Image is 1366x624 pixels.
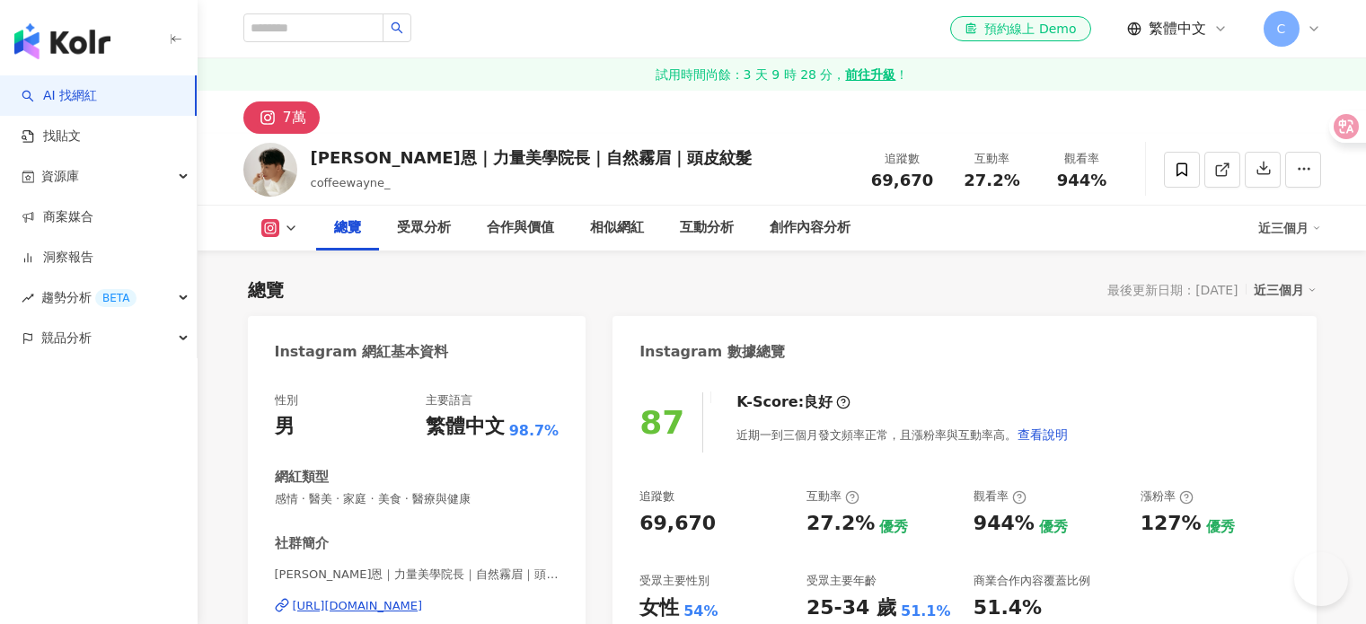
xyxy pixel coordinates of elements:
[275,534,329,553] div: 社群簡介
[1107,283,1238,297] div: 最後更新日期：[DATE]
[639,488,674,505] div: 追蹤數
[639,404,684,441] div: 87
[736,392,850,412] div: K-Score :
[275,598,560,614] a: [URL][DOMAIN_NAME]
[950,16,1090,41] a: 預約線上 Demo
[1258,214,1321,242] div: 近三個月
[311,146,752,169] div: [PERSON_NAME]恩｜力量美學院長｜自然霧眉｜頭皮紋髮
[639,342,785,362] div: Instagram 數據總覽
[639,510,716,538] div: 69,670
[293,598,423,614] div: [URL][DOMAIN_NAME]
[311,176,391,189] span: coffeewayne_
[804,392,833,412] div: 良好
[1141,510,1202,538] div: 127%
[283,105,306,130] div: 7萬
[974,594,1042,622] div: 51.4%
[879,517,908,537] div: 優秀
[275,567,560,583] span: [PERSON_NAME]恩｜力量美學院長｜自然霧眉｜頭皮紋髮 | coffeewayne_
[1039,517,1068,537] div: 優秀
[806,573,877,589] div: 受眾主要年齡
[958,150,1027,168] div: 互動率
[964,171,1019,189] span: 27.2%
[275,413,295,441] div: 男
[901,602,951,621] div: 51.1%
[426,413,505,441] div: 繁體中文
[680,217,734,239] div: 互動分析
[965,20,1076,38] div: 預約線上 Demo
[871,171,933,189] span: 69,670
[1057,171,1107,189] span: 944%
[806,510,875,538] div: 27.2%
[509,421,560,441] span: 98.7%
[1018,427,1068,442] span: 查看說明
[41,156,79,197] span: 資源庫
[426,392,472,409] div: 主要語言
[1141,488,1194,505] div: 漲粉率
[22,249,93,267] a: 洞察報告
[845,66,895,83] strong: 前往升級
[1048,150,1116,168] div: 觀看率
[22,87,97,105] a: searchAI 找網紅
[974,488,1027,505] div: 觀看率
[391,22,403,34] span: search
[639,594,679,622] div: 女性
[1017,417,1069,453] button: 查看說明
[1254,278,1317,302] div: 近三個月
[41,318,92,358] span: 競品分析
[397,217,451,239] div: 受眾分析
[683,602,718,621] div: 54%
[1206,517,1235,537] div: 優秀
[95,289,137,307] div: BETA
[14,23,110,59] img: logo
[275,468,329,487] div: 網紅類型
[590,217,644,239] div: 相似網紅
[22,127,81,145] a: 找貼文
[806,488,859,505] div: 互動率
[736,417,1069,453] div: 近期一到三個月發文頻率正常，且漲粉率與互動率高。
[334,217,361,239] div: 總覽
[275,342,449,362] div: Instagram 網紅基本資料
[1294,552,1348,606] iframe: Help Scout Beacon - Open
[487,217,554,239] div: 合作與價值
[275,392,298,409] div: 性別
[974,510,1035,538] div: 944%
[198,58,1366,91] a: 試用時間尚餘：3 天 9 時 28 分，前往升級！
[248,277,284,303] div: 總覽
[41,277,137,318] span: 趨勢分析
[243,101,320,134] button: 7萬
[770,217,850,239] div: 創作內容分析
[806,594,896,622] div: 25-34 歲
[974,573,1090,589] div: 商業合作內容覆蓋比例
[243,143,297,197] img: KOL Avatar
[1149,19,1206,39] span: 繁體中文
[868,150,937,168] div: 追蹤數
[275,491,560,507] span: 感情 · 醫美 · 家庭 · 美食 · 醫療與健康
[639,573,709,589] div: 受眾主要性別
[22,208,93,226] a: 商案媒合
[1277,19,1286,39] span: C
[22,292,34,304] span: rise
